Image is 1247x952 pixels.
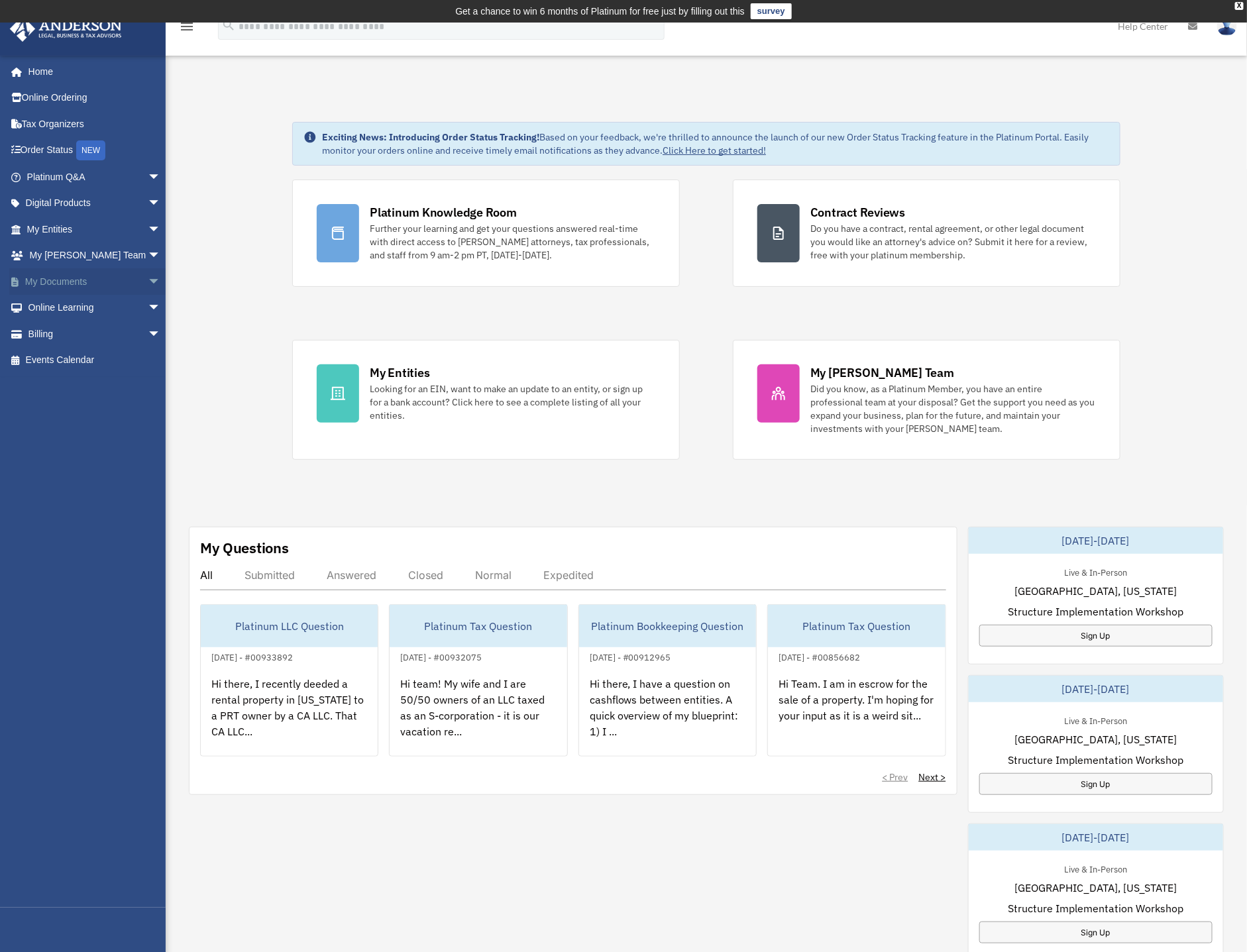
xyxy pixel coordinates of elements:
[733,180,1120,287] a: Contract Reviews Do you have a contract, rental agreement, or other legal document you would like...
[370,222,655,262] div: Further your learning and get your questions answered real-time with direct access to [PERSON_NAM...
[979,625,1213,647] a: Sign Up
[1054,713,1138,727] div: Live & In-Person
[969,527,1224,554] div: [DATE]-[DATE]
[200,568,213,582] div: All
[389,604,567,757] a: Platinum Tax Question[DATE] - #00932075Hi team! My wife and I are 50/50 owners of an LLC taxed as...
[327,568,376,582] div: Answered
[768,649,871,663] div: [DATE] - #00856682
[751,3,792,19] a: survey
[9,164,181,190] a: Platinum Q&Aarrow_drop_down
[810,222,1096,262] div: Do you have a contract, rental agreement, or other legal document you would like an attorney's ad...
[1054,564,1138,578] div: Live & In-Person
[579,605,756,647] div: Platinum Bookkeeping Question
[148,295,174,322] span: arrow_drop_down
[919,770,946,784] a: Next >
[292,180,680,287] a: Platinum Knowledge Room Further your learning and get your questions answered real-time with dire...
[969,676,1224,702] div: [DATE]-[DATE]
[148,164,174,191] span: arrow_drop_down
[292,340,680,460] a: My Entities Looking for an EIN, want to make an update to an entity, or sign up for a bank accoun...
[148,321,174,348] span: arrow_drop_down
[200,538,289,558] div: My Questions
[1217,17,1237,36] img: User Pic
[1014,880,1177,896] span: [GEOGRAPHIC_DATA], [US_STATE]
[579,649,682,663] div: [DATE] - #00912965
[979,773,1213,795] a: Sign Up
[9,85,181,111] a: Online Ordering
[408,568,443,582] div: Closed
[244,568,295,582] div: Submitted
[1014,731,1177,747] span: [GEOGRAPHIC_DATA], [US_STATE]
[768,605,945,647] div: Platinum Tax Question
[148,268,174,295] span: arrow_drop_down
[578,604,757,757] a: Platinum Bookkeeping Question[DATE] - #00912965Hi there, I have a question on cashflows between e...
[9,111,181,137] a: Tax Organizers
[1014,583,1177,599] span: [GEOGRAPHIC_DATA], [US_STATE]
[148,216,174,243] span: arrow_drop_down
[201,649,303,663] div: [DATE] - #00933892
[1054,861,1138,875] div: Live & In-Person
[543,568,594,582] div: Expedited
[201,605,378,647] div: Platinum LLC Question
[579,665,756,768] div: Hi there, I have a question on cashflows between entities. A quick overview of my blueprint: 1) I...
[9,321,181,347] a: Billingarrow_drop_down
[322,131,1109,157] div: Based on your feedback, we're thrilled to announce the launch of our new Order Status Tracking fe...
[148,190,174,217] span: arrow_drop_down
[768,665,945,768] div: Hi Team. I am in escrow for the sale of a property. I'm hoping for your input as it is a weird si...
[1008,900,1183,916] span: Structure Implementation Workshop
[179,23,195,34] a: menu
[9,190,181,217] a: Digital Productsarrow_drop_down
[663,144,766,156] a: Click Here to get started!
[322,131,539,143] strong: Exciting News: Introducing Order Status Tracking!
[9,216,181,242] a: My Entitiesarrow_drop_down
[201,665,378,768] div: Hi there, I recently deeded a rental property in [US_STATE] to a PRT owner by a CA LLC. That CA L...
[390,605,567,647] div: Platinum Tax Question
[390,649,492,663] div: [DATE] - #00932075
[9,268,181,295] a: My Documentsarrow_drop_down
[810,382,1096,435] div: Did you know, as a Platinum Member, you have an entire professional team at your disposal? Get th...
[1235,2,1244,10] div: close
[810,364,954,381] div: My [PERSON_NAME] Team
[76,140,105,160] div: NEW
[9,295,181,321] a: Online Learningarrow_drop_down
[810,204,905,221] div: Contract Reviews
[9,58,174,85] a: Home
[475,568,512,582] div: Normal
[148,242,174,270] span: arrow_drop_down
[179,19,195,34] i: menu
[6,16,126,42] img: Anderson Advisors Platinum Portal
[1008,604,1183,619] span: Structure Implementation Workshop
[370,382,655,422] div: Looking for an EIN, want to make an update to an entity, or sign up for a bank account? Click her...
[767,604,946,757] a: Platinum Tax Question[DATE] - #00856682Hi Team. I am in escrow for the sale of a property. I'm ho...
[979,922,1213,943] a: Sign Up
[370,204,517,221] div: Platinum Knowledge Room
[969,824,1224,851] div: [DATE]-[DATE]
[1008,752,1183,768] span: Structure Implementation Workshop
[733,340,1120,460] a: My [PERSON_NAME] Team Did you know, as a Platinum Member, you have an entire professional team at...
[390,665,567,768] div: Hi team! My wife and I are 50/50 owners of an LLC taxed as an S-corporation - it is our vacation ...
[9,137,181,164] a: Order StatusNEW
[200,604,378,757] a: Platinum LLC Question[DATE] - #00933892Hi there, I recently deeded a rental property in [US_STATE...
[370,364,429,381] div: My Entities
[221,18,236,32] i: search
[9,347,181,374] a: Events Calendar
[9,242,181,269] a: My [PERSON_NAME] Teamarrow_drop_down
[455,3,745,19] div: Get a chance to win 6 months of Platinum for free just by filling out this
